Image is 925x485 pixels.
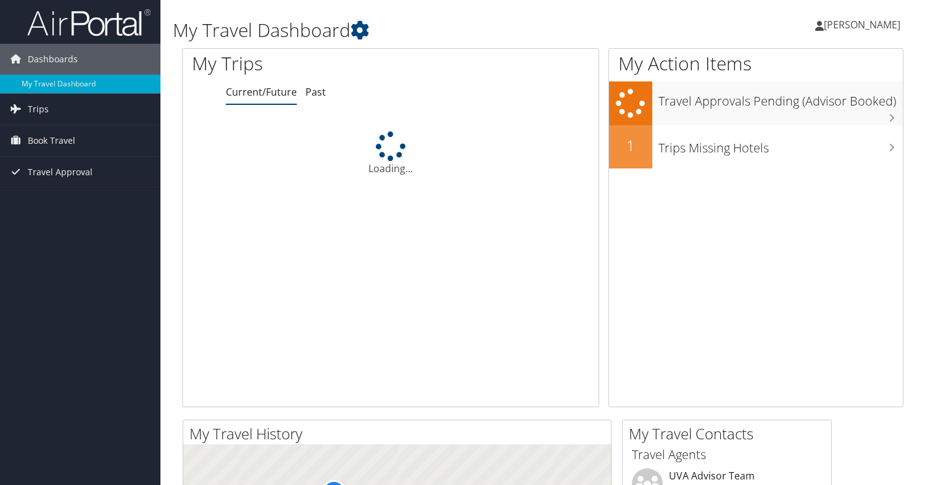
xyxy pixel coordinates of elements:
a: Travel Approvals Pending (Advisor Booked) [609,81,903,125]
h2: My Travel History [189,423,611,444]
div: Loading... [183,131,599,176]
h1: My Trips [192,51,416,77]
h1: My Action Items [609,51,903,77]
h3: Travel Agents [632,446,822,463]
span: Book Travel [28,125,75,156]
a: 1Trips Missing Hotels [609,125,903,168]
span: Dashboards [28,44,78,75]
a: Past [305,85,326,99]
h1: My Travel Dashboard [173,17,666,43]
span: Trips [28,94,49,125]
h2: My Travel Contacts [629,423,831,444]
h3: Travel Approvals Pending (Advisor Booked) [658,86,903,110]
span: Travel Approval [28,157,93,188]
a: [PERSON_NAME] [815,6,913,43]
a: Current/Future [226,85,297,99]
span: [PERSON_NAME] [824,18,900,31]
h2: 1 [609,135,652,156]
img: airportal-logo.png [27,8,151,37]
h3: Trips Missing Hotels [658,133,903,157]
